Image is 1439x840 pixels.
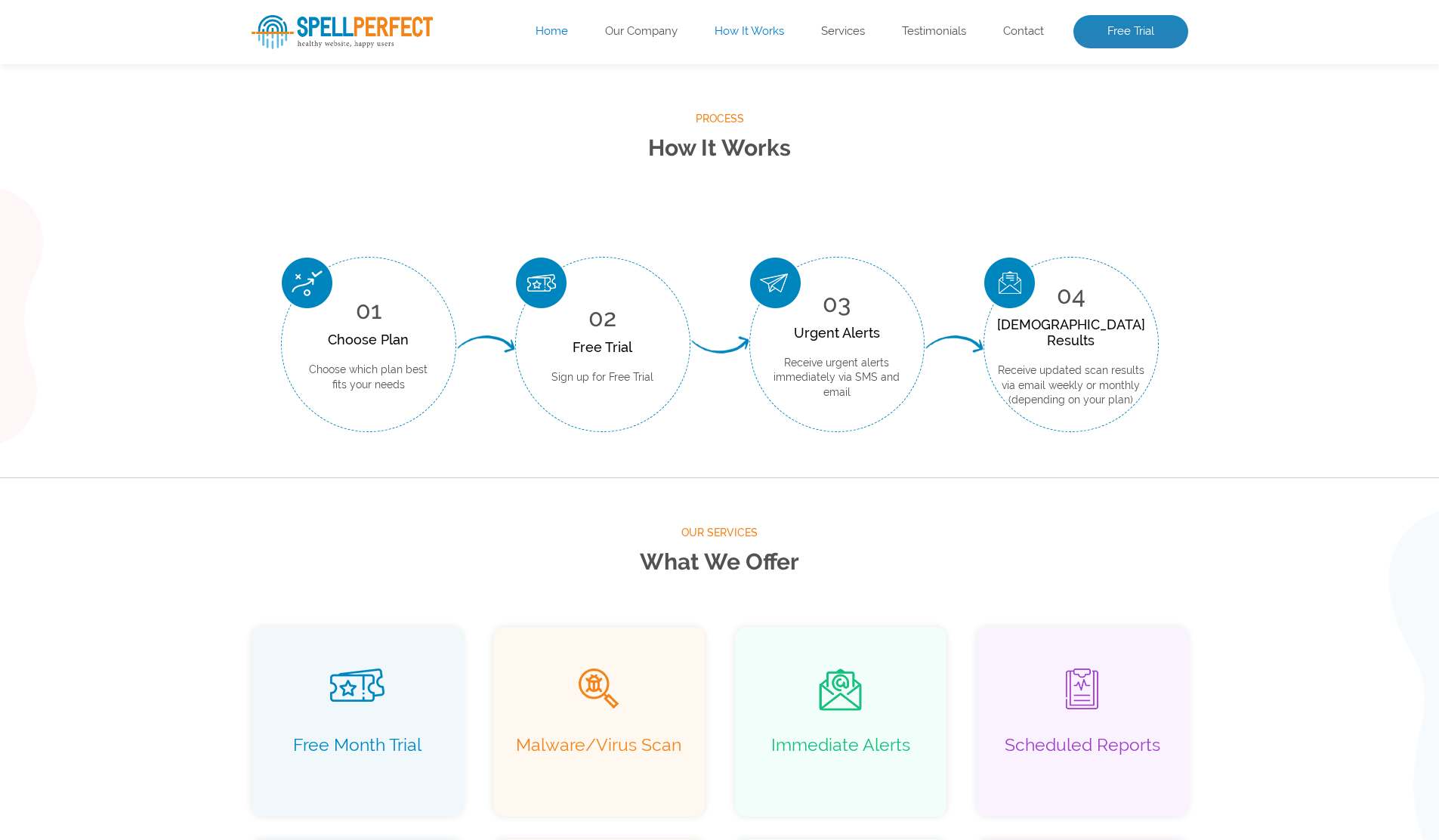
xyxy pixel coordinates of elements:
[252,129,791,178] p: Enter your website’s URL to see spelling mistakes, broken links and more
[984,258,1035,308] img: Scan Result
[605,24,678,39] a: Our Company
[252,245,386,283] button: Scan Website
[579,669,619,709] img: Malware Virus Scan
[814,49,1188,306] img: Free Webiste Analysis
[252,542,1188,582] h2: What We Offer
[551,370,653,385] p: Sign up for Free Trial
[817,87,1119,100] img: Free Webiste Analysis
[1003,24,1044,39] a: Contact
[1057,281,1085,309] span: 04
[516,258,567,308] img: Free Trial
[773,325,901,341] div: Urgent Alerts
[997,317,1145,348] div: [DEMOGRAPHIC_DATA] Results
[252,61,346,114] span: Free
[715,24,784,39] a: How It Works
[356,296,381,324] span: 01
[821,24,865,39] a: Services
[536,24,568,39] a: Home
[304,332,433,347] div: Choose Plan
[992,734,1173,775] p: Scheduled Reports
[588,304,616,332] span: 02
[551,339,653,355] div: Free Trial
[304,363,433,392] p: Choose which plan best fits your needs
[252,110,1188,128] span: Process
[508,734,690,775] p: Malware/Virus Scan
[819,669,862,711] img: Immediate Alerts
[252,128,1188,168] h2: How It Works
[1066,669,1098,709] img: Bi Weekly Reports
[997,363,1145,408] p: Receive updated scan results via email weekly or monthly (depending on your plan)
[252,15,433,49] img: SpellPerfect
[902,24,966,39] a: Testimonials
[282,258,332,308] img: Choose Plan
[750,734,931,775] p: Immediate Alerts
[267,734,448,775] p: Free Month Trial
[252,189,667,230] input: Enter Your URL
[252,61,791,114] h1: Website Analysis
[1073,15,1188,48] a: Free Trial
[330,669,384,702] img: Free Month Trial
[823,289,851,317] span: 03
[750,258,801,308] img: Urgent Alerts
[773,356,901,400] p: Receive urgent alerts immediately via SMS and email
[252,523,1188,542] span: Our Services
